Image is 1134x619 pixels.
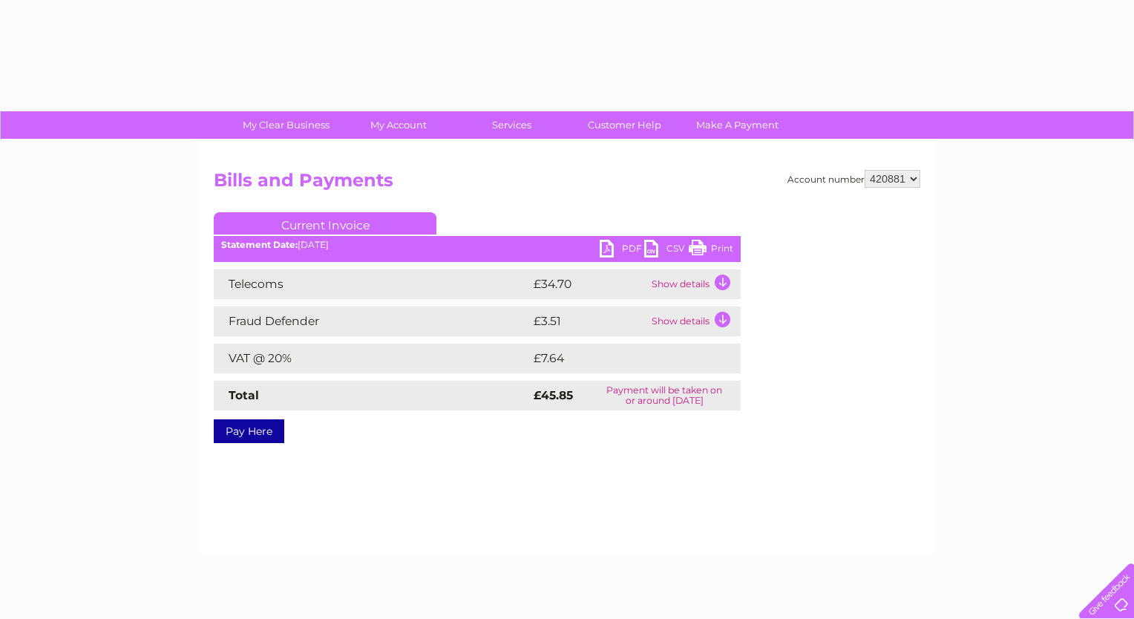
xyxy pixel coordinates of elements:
[588,381,741,410] td: Payment will be taken on or around [DATE]
[530,269,648,299] td: £34.70
[600,240,644,261] a: PDF
[229,388,259,402] strong: Total
[214,269,530,299] td: Telecoms
[648,307,741,336] td: Show details
[214,419,284,443] a: Pay Here
[530,344,706,373] td: £7.64
[676,111,799,139] a: Make A Payment
[214,307,530,336] td: Fraud Defender
[563,111,686,139] a: Customer Help
[450,111,573,139] a: Services
[644,240,689,261] a: CSV
[214,170,920,198] h2: Bills and Payments
[214,212,436,235] a: Current Invoice
[648,269,741,299] td: Show details
[225,111,347,139] a: My Clear Business
[214,240,741,250] div: [DATE]
[530,307,648,336] td: £3.51
[214,344,530,373] td: VAT @ 20%
[534,388,573,402] strong: £45.85
[787,170,920,188] div: Account number
[221,239,298,250] b: Statement Date:
[689,240,733,261] a: Print
[338,111,460,139] a: My Account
